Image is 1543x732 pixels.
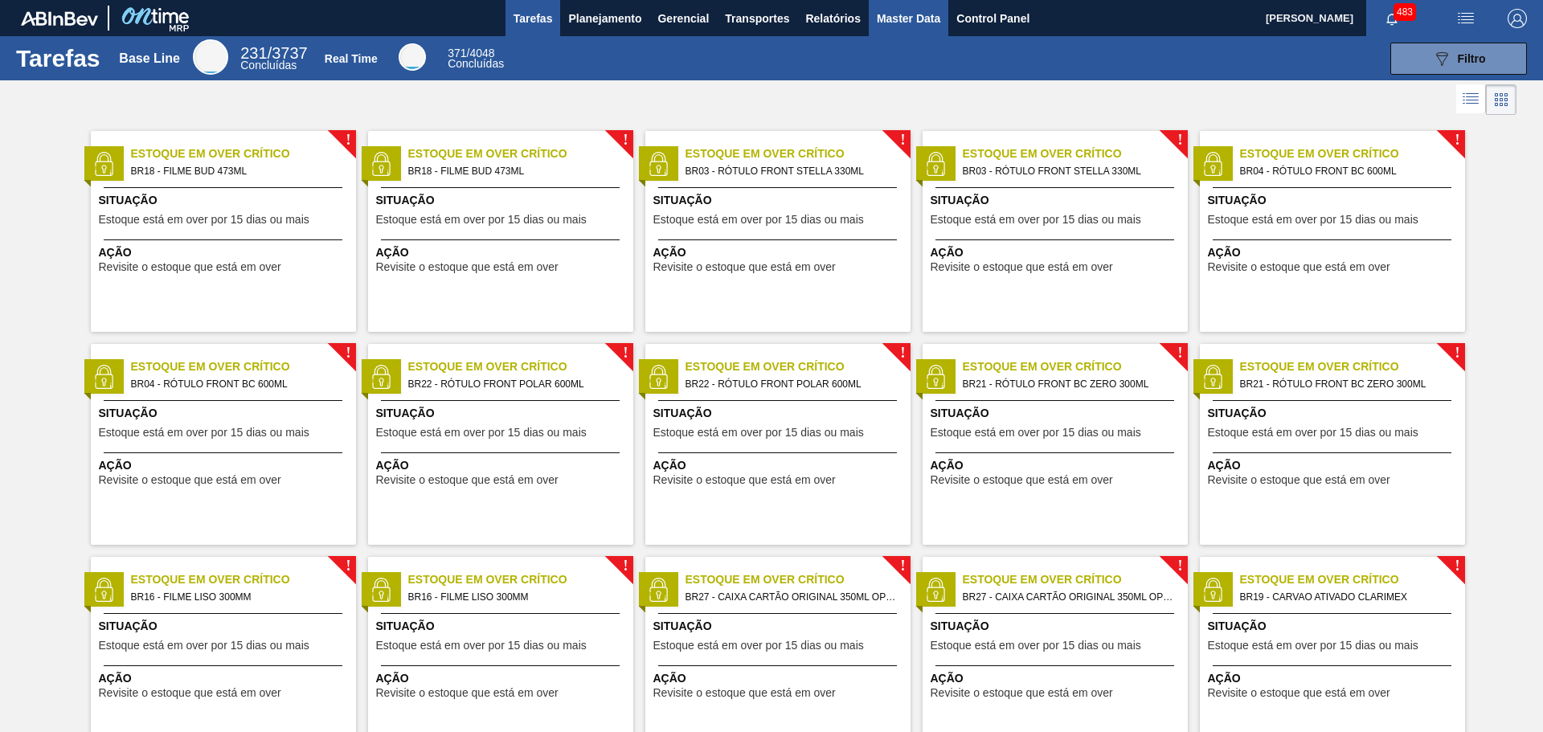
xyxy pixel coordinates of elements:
[193,39,228,75] div: Base Line
[1201,365,1225,389] img: status
[99,244,352,261] span: Ação
[1208,427,1418,439] span: Estoque está em over por 15 dias ou mais
[514,9,553,28] span: Tarefas
[923,152,947,176] img: status
[1177,347,1182,359] span: !
[99,670,352,687] span: Ação
[657,9,709,28] span: Gerencial
[931,640,1141,652] span: Estoque está em over por 15 dias ou mais
[686,162,898,180] span: BR03 - RÓTULO FRONT STELLA 330ML
[653,244,907,261] span: Ação
[686,375,898,393] span: BR22 - RÓTULO FRONT POLAR 600ML
[686,571,911,588] span: Estoque em Over Crítico
[931,687,1113,699] span: Revisite o estoque que está em over
[1208,244,1461,261] span: Ação
[1458,52,1486,65] span: Filtro
[931,405,1184,422] span: Situação
[963,145,1188,162] span: Estoque em Over Crítico
[1456,9,1475,28] img: userActions
[346,347,350,359] span: !
[653,405,907,422] span: Situação
[686,588,898,606] span: BR27 - CAIXA CARTÃO ORIGINAL 350ML OPEN CORNER
[1208,640,1418,652] span: Estoque está em over por 15 dias ou mais
[376,618,629,635] span: Situação
[325,52,378,65] div: Real Time
[408,145,633,162] span: Estoque em Over Crítico
[1208,214,1418,226] span: Estoque está em over por 15 dias ou mais
[240,44,267,62] span: 231
[376,670,629,687] span: Ação
[646,152,670,176] img: status
[99,405,352,422] span: Situação
[1240,588,1452,606] span: BR19 - CARVAO ATIVADO CLARIMEX
[1208,670,1461,687] span: Ação
[399,43,426,71] div: Real Time
[653,214,864,226] span: Estoque está em over por 15 dias ou mais
[1240,162,1452,180] span: BR04 - RÓTULO FRONT BC 600ML
[376,640,587,652] span: Estoque está em over por 15 dias ou mais
[131,162,343,180] span: BR18 - FILME BUD 473ML
[369,152,393,176] img: status
[805,9,860,28] span: Relatórios
[376,192,629,209] span: Situação
[99,618,352,635] span: Situação
[653,457,907,474] span: Ação
[240,59,297,72] span: Concluídas
[131,588,343,606] span: BR16 - FILME LISO 300MM
[900,347,905,359] span: !
[92,152,116,176] img: status
[376,405,629,422] span: Situação
[92,578,116,602] img: status
[99,640,309,652] span: Estoque está em over por 15 dias ou mais
[346,134,350,146] span: !
[376,427,587,439] span: Estoque está em over por 15 dias ou mais
[448,47,494,59] span: / 4048
[923,365,947,389] img: status
[653,427,864,439] span: Estoque está em over por 15 dias ou mais
[1366,7,1418,30] button: Notificações
[1508,9,1527,28] img: Logout
[1177,560,1182,572] span: !
[99,457,352,474] span: Ação
[653,687,836,699] span: Revisite o estoque que está em over
[653,261,836,273] span: Revisite o estoque que está em over
[931,618,1184,635] span: Situação
[653,618,907,635] span: Situação
[963,375,1175,393] span: BR21 - RÓTULO FRONT BC ZERO 300ML
[623,347,628,359] span: !
[963,571,1188,588] span: Estoque em Over Crítico
[956,9,1029,28] span: Control Panel
[1456,84,1486,115] div: Visão em Lista
[877,9,940,28] span: Master Data
[369,365,393,389] img: status
[1208,618,1461,635] span: Situação
[653,640,864,652] span: Estoque está em over por 15 dias ou mais
[931,427,1141,439] span: Estoque está em over por 15 dias ou mais
[900,134,905,146] span: !
[686,145,911,162] span: Estoque em Over Crítico
[1201,152,1225,176] img: status
[623,134,628,146] span: !
[99,687,281,699] span: Revisite o estoque que está em over
[448,48,504,69] div: Real Time
[923,578,947,602] img: status
[963,162,1175,180] span: BR03 - RÓTULO FRONT STELLA 330ML
[900,560,905,572] span: !
[376,687,559,699] span: Revisite o estoque que está em over
[1390,43,1527,75] button: Filtro
[346,560,350,572] span: !
[131,571,356,588] span: Estoque em Over Crítico
[240,47,307,71] div: Base Line
[1240,358,1465,375] span: Estoque em Over Crítico
[1208,457,1461,474] span: Ação
[369,578,393,602] img: status
[92,365,116,389] img: status
[448,47,466,59] span: 371
[1208,261,1390,273] span: Revisite o estoque que está em over
[21,11,98,26] img: TNhmsLtSVTkK8tSr43FrP2fwEKptu5GPRR3wAAAABJRU5ErkJggg==
[1455,347,1459,359] span: !
[931,244,1184,261] span: Ação
[99,427,309,439] span: Estoque está em over por 15 dias ou mais
[568,9,641,28] span: Planejamento
[99,261,281,273] span: Revisite o estoque que está em over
